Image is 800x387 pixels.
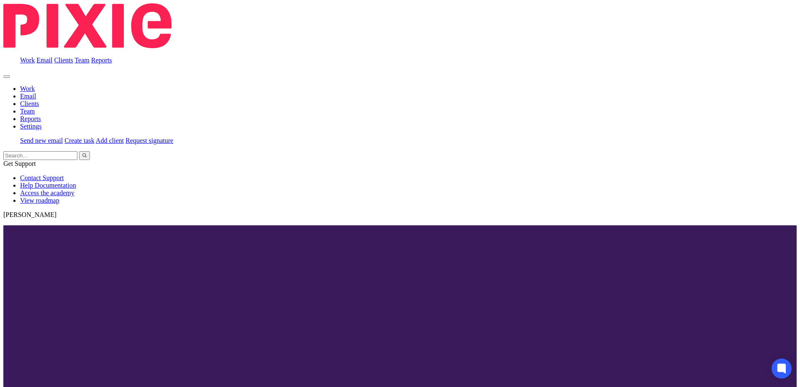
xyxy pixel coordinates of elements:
[3,211,797,219] p: [PERSON_NAME]
[91,57,112,64] a: Reports
[36,57,52,64] a: Email
[20,57,35,64] a: Work
[20,85,35,92] a: Work
[96,137,124,144] a: Add client
[20,123,42,130] a: Settings
[79,151,90,160] button: Search
[3,151,77,160] input: Search
[3,3,172,48] img: Pixie
[20,93,36,100] a: Email
[20,174,64,181] a: Contact Support
[20,182,76,189] a: Help Documentation
[20,100,39,107] a: Clients
[20,137,63,144] a: Send new email
[126,137,173,144] a: Request signature
[20,115,41,122] a: Reports
[20,189,74,196] a: Access the academy
[54,57,73,64] a: Clients
[74,57,89,64] a: Team
[64,137,95,144] a: Create task
[20,197,59,204] a: View roadmap
[20,108,35,115] a: Team
[3,160,36,167] span: Get Support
